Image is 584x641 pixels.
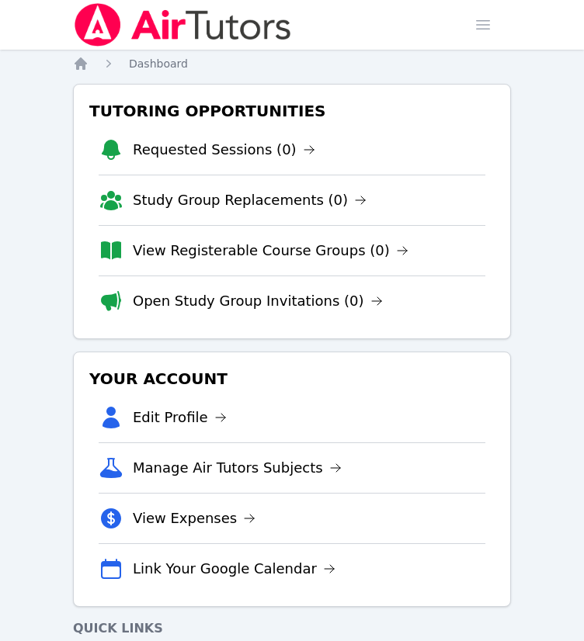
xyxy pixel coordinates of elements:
h3: Your Account [86,365,498,393]
a: Link Your Google Calendar [133,558,335,580]
a: View Expenses [133,508,255,529]
a: Open Study Group Invitations (0) [133,290,383,312]
a: Dashboard [129,56,188,71]
a: Manage Air Tutors Subjects [133,457,342,479]
a: View Registerable Course Groups (0) [133,240,408,262]
span: Dashboard [129,57,188,70]
a: Edit Profile [133,407,227,428]
h4: Quick Links [73,619,511,638]
a: Requested Sessions (0) [133,139,315,161]
h3: Tutoring Opportunities [86,97,498,125]
a: Study Group Replacements (0) [133,189,367,211]
nav: Breadcrumb [73,56,511,71]
img: Air Tutors [73,3,293,47]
